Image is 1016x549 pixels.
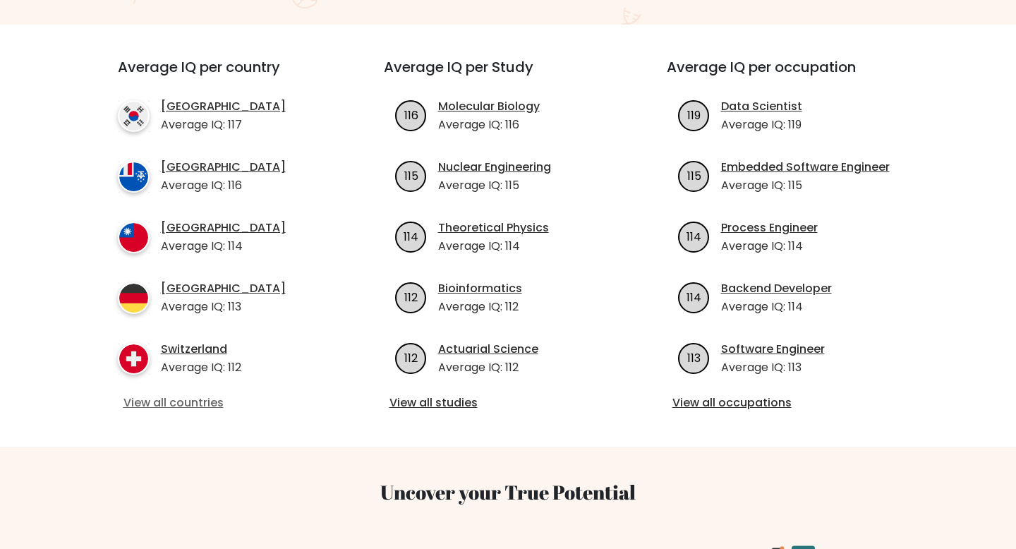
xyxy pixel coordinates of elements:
[404,107,418,123] text: 116
[161,341,241,358] a: Switzerland
[438,116,540,133] p: Average IQ: 116
[118,59,333,92] h3: Average IQ per country
[438,98,540,115] a: Molecular Biology
[161,219,286,236] a: [GEOGRAPHIC_DATA]
[438,359,538,376] p: Average IQ: 112
[118,222,150,253] img: country
[118,282,150,314] img: country
[384,59,633,92] h3: Average IQ per Study
[721,98,802,115] a: Data Scientist
[389,394,627,411] a: View all studies
[687,167,701,183] text: 115
[161,98,286,115] a: [GEOGRAPHIC_DATA]
[721,280,832,297] a: Backend Developer
[721,219,818,236] a: Process Engineer
[721,116,802,133] p: Average IQ: 119
[667,59,916,92] h3: Average IQ per occupation
[438,177,551,194] p: Average IQ: 115
[721,298,832,315] p: Average IQ: 114
[404,289,418,305] text: 112
[161,177,286,194] p: Average IQ: 116
[438,238,549,255] p: Average IQ: 114
[51,481,965,505] h3: Uncover your True Potential
[161,280,286,297] a: [GEOGRAPHIC_DATA]
[438,280,522,297] a: Bioinformatics
[438,341,538,358] a: Actuarial Science
[721,341,825,358] a: Software Engineer
[161,298,286,315] p: Average IQ: 113
[438,159,551,176] a: Nuclear Engineering
[118,343,150,375] img: country
[161,359,241,376] p: Average IQ: 112
[404,167,418,183] text: 115
[118,100,150,132] img: country
[161,159,286,176] a: [GEOGRAPHIC_DATA]
[161,116,286,133] p: Average IQ: 117
[404,228,418,244] text: 114
[672,394,910,411] a: View all occupations
[721,238,818,255] p: Average IQ: 114
[123,394,327,411] a: View all countries
[438,298,522,315] p: Average IQ: 112
[721,177,890,194] p: Average IQ: 115
[687,107,701,123] text: 119
[721,359,825,376] p: Average IQ: 113
[404,349,418,366] text: 112
[118,161,150,193] img: country
[687,349,701,366] text: 113
[161,238,286,255] p: Average IQ: 114
[721,159,890,176] a: Embedded Software Engineer
[687,289,701,305] text: 114
[438,219,549,236] a: Theoretical Physics
[687,228,701,244] text: 114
